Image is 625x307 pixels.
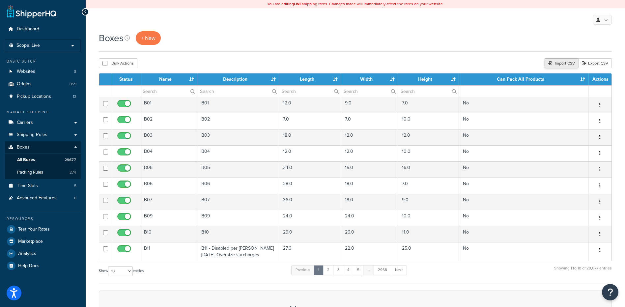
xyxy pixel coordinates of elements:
[140,129,197,145] td: B03
[602,284,618,300] button: Open Resource Center
[341,210,398,226] td: 24.0
[398,145,459,161] td: 10.0
[5,166,81,179] li: Packing Rules
[554,265,612,279] div: Showing 1 to 10 of 29,677 entries
[17,69,35,74] span: Websites
[17,26,39,32] span: Dashboard
[16,43,40,48] span: Scope: Live
[5,166,81,179] a: Packing Rules 274
[398,73,459,85] th: Height : activate to sort column ascending
[5,91,81,103] li: Pickup Locations
[112,73,140,85] th: Status
[5,91,81,103] a: Pickup Locations 12
[323,265,334,275] a: 2
[341,145,398,161] td: 12.0
[5,141,81,153] a: Boxes
[398,178,459,194] td: 7.0
[279,178,341,194] td: 28.0
[294,1,302,7] b: LIVE
[398,161,459,178] td: 16.0
[341,194,398,210] td: 18.0
[197,226,279,242] td: B10
[459,113,588,129] td: No
[73,94,76,99] span: 12
[545,58,578,68] div: Import CSV
[197,161,279,178] td: B05
[459,194,588,210] td: No
[140,194,197,210] td: B07
[291,265,314,275] a: Previous
[5,154,81,166] a: All Boxes 29677
[197,86,279,97] input: Search
[578,58,612,68] a: Export CSV
[341,178,398,194] td: 18.0
[5,236,81,247] a: Marketplace
[140,73,197,85] th: Name : activate to sort column ascending
[341,97,398,113] td: 9.0
[17,120,33,126] span: Carriers
[99,266,144,276] label: Show entries
[5,180,81,192] li: Time Slots
[197,113,279,129] td: B02
[17,170,43,175] span: Packing Rules
[279,97,341,113] td: 12.0
[197,178,279,194] td: B06
[398,194,459,210] td: 9.0
[65,157,76,163] span: 29677
[279,161,341,178] td: 24.0
[74,183,76,189] span: 5
[398,226,459,242] td: 11.0
[99,58,137,68] button: Bulk Actions
[18,239,43,244] span: Marketplace
[197,194,279,210] td: B07
[279,242,341,261] td: 27.0
[108,266,133,276] select: Showentries
[17,195,57,201] span: Advanced Features
[5,23,81,35] li: Dashboard
[314,265,324,275] a: 1
[5,154,81,166] li: All Boxes
[341,73,398,85] th: Width : activate to sort column ascending
[279,194,341,210] td: 36.0
[279,113,341,129] td: 7.0
[279,86,340,97] input: Search
[5,129,81,141] a: Shipping Rules
[398,210,459,226] td: 10.0
[17,94,51,99] span: Pickup Locations
[70,170,76,175] span: 274
[279,210,341,226] td: 24.0
[279,129,341,145] td: 18.0
[140,210,197,226] td: B09
[341,226,398,242] td: 26.0
[140,86,197,97] input: Search
[459,129,588,145] td: No
[17,157,35,163] span: All Boxes
[279,73,341,85] th: Length : activate to sort column ascending
[5,180,81,192] a: Time Slots 5
[140,145,197,161] td: B04
[398,113,459,129] td: 10.0
[18,251,36,257] span: Analytics
[5,223,81,235] a: Test Your Rates
[5,59,81,64] div: Basic Setup
[140,97,197,113] td: B01
[141,34,156,42] span: + New
[74,195,76,201] span: 8
[17,81,32,87] span: Origins
[197,73,279,85] th: Description : activate to sort column ascending
[5,117,81,129] a: Carriers
[140,242,197,261] td: B11
[17,132,47,138] span: Shipping Rules
[279,145,341,161] td: 12.0
[459,145,588,161] td: No
[459,210,588,226] td: No
[341,113,398,129] td: 7.0
[197,129,279,145] td: B03
[353,265,364,275] a: 5
[7,5,56,18] a: ShipperHQ Home
[18,227,50,232] span: Test Your Rates
[391,265,407,275] a: Next
[136,31,161,45] a: + New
